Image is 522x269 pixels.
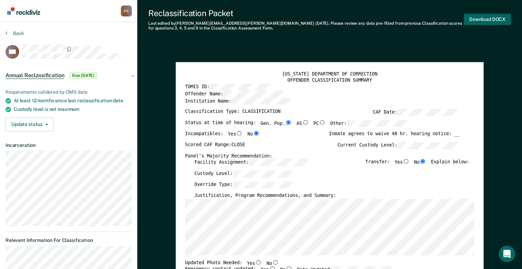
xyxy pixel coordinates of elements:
[499,246,515,262] div: Open Intercom Messenger
[397,142,460,149] input: Current Custody Level:
[228,131,243,138] label: Yes
[253,131,260,136] input: No
[414,159,427,166] label: No
[58,106,79,112] span: maximum
[255,260,262,265] input: Yes
[337,142,460,149] label: Current Custody Level:
[185,260,279,266] div: Updated Photo Needed:
[185,77,474,83] div: OFFENDER CLASSIFICATION SUMMARY
[5,118,54,131] button: Update status
[297,120,309,127] label: AS
[185,91,286,98] label: Offender Name:
[194,192,336,199] label: Justification, Program Recommendations, and Summary:
[194,170,295,177] label: Custody Level:
[185,120,409,131] div: Status at time of hearing:
[249,159,311,166] input: Facility Assignment:
[313,120,326,127] label: PC
[395,159,409,166] label: Yes
[121,5,132,16] button: Profile dropdown button
[260,120,292,127] label: Gen. Pop.
[210,83,272,91] input: TOMIS ID:
[233,170,295,177] input: Custody Level:
[397,109,460,116] input: CAF Date:
[231,97,294,105] input: Institution Name:
[148,8,464,18] div: Reclassification Packet
[5,237,132,243] dt: Relevant Information For Classification
[315,21,328,26] span: [DATE]
[319,120,326,125] input: PC
[14,98,132,104] div: At least 12 months since last reclassification
[247,131,260,138] label: No
[185,153,460,159] div: Panel's Majority Recommendation:
[5,89,132,95] div: Requirements validated by OMS data
[185,97,294,105] label: Institution Name:
[223,91,286,98] input: Offender Name:
[194,182,295,189] label: Override Type:
[403,159,409,164] input: Yes
[233,182,295,189] input: Override Type:
[420,159,427,164] input: No
[121,5,132,16] div: P S
[366,159,469,170] div: Transfer: Explain below:
[464,14,511,25] button: Download DOCX
[302,120,309,125] input: AS
[113,98,123,103] span: date
[14,106,132,112] div: Custody level is not
[285,120,292,125] input: Gen. Pop.
[185,142,245,149] label: Scored CAF Range: CLOSE
[347,120,409,127] input: Other:
[267,260,279,266] label: No
[185,83,272,91] label: TOMIS ID:
[194,159,311,166] label: Facility Assignment:
[373,109,460,116] label: CAF Date:
[7,7,40,15] img: Recidiviz
[272,260,279,265] input: No
[330,120,409,127] label: Other:
[70,72,97,79] span: Due [DATE]
[236,131,243,136] input: Yes
[185,131,259,142] div: Incompatibles:
[185,109,280,116] label: Classification Type: CLASSIFICATION
[5,72,64,79] span: Annual Reclassification
[5,30,24,36] button: Back
[185,71,474,78] div: [US_STATE] DEPARTMENT OF CORRECTION
[247,260,262,266] label: Yes
[148,21,464,31] div: Last edited by [PERSON_NAME][EMAIL_ADDRESS][PERSON_NAME][DOMAIN_NAME] . Please review any data pr...
[329,131,460,142] div: Inmate agrees to waive 48 hr. hearing notice: __
[5,142,132,148] dt: Incarceration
